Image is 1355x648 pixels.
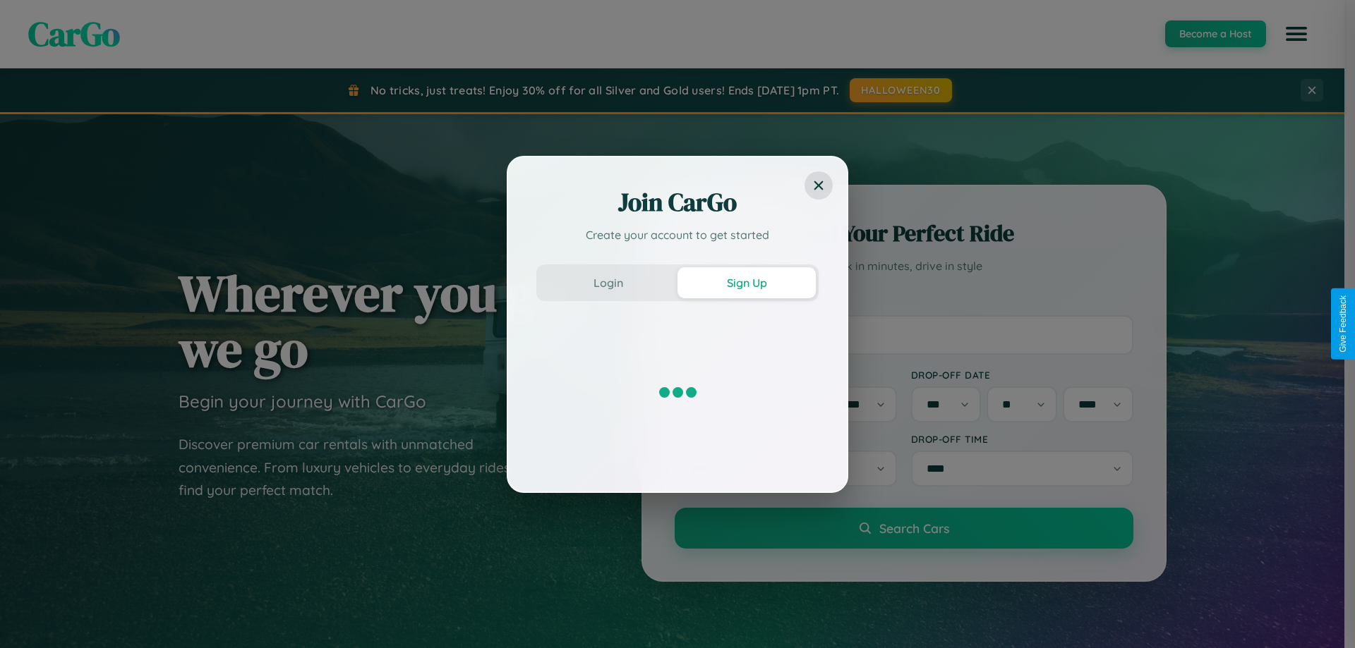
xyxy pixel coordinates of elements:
button: Sign Up [677,267,816,298]
button: Login [539,267,677,298]
iframe: Intercom live chat [14,600,48,634]
p: Create your account to get started [536,226,819,243]
h2: Join CarGo [536,185,819,219]
div: Give Feedback [1338,295,1348,353]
